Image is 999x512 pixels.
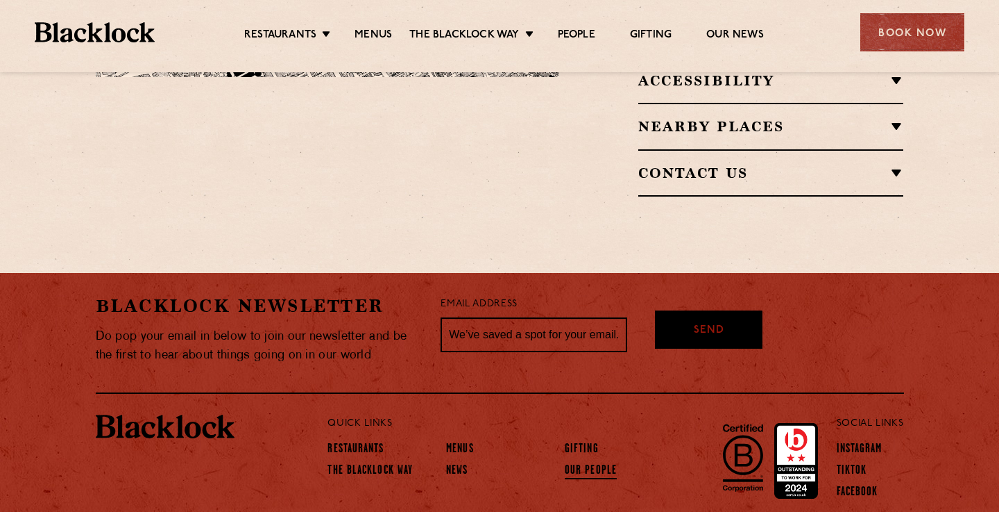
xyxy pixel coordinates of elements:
a: Our News [706,28,764,44]
a: Menus [355,28,392,44]
p: Do pop your email in below to join our newsletter and be the first to hear about things going on ... [96,327,420,365]
a: Menus [446,443,474,458]
a: The Blacklock Way [409,28,519,44]
a: News [446,464,468,479]
img: B-Corp-Logo-Black-RGB.svg [715,416,771,499]
h2: Nearby Places [638,118,904,135]
img: Accred_2023_2star.png [774,423,818,499]
div: Book Now [860,13,964,51]
span: Send [694,323,724,339]
a: Instagram [837,443,882,458]
a: Gifting [630,28,672,44]
a: Restaurants [244,28,316,44]
a: Our People [565,464,617,479]
h2: Contact Us [638,165,904,181]
img: BL_Textured_Logo-footer-cropped.svg [96,415,234,438]
p: Quick Links [327,415,790,433]
img: svg%3E [409,67,604,197]
a: Facebook [837,486,878,501]
img: BL_Textured_Logo-footer-cropped.svg [35,22,155,42]
a: TikTok [837,464,867,479]
a: Restaurants [327,443,384,458]
h2: Accessibility [638,72,904,89]
a: The Blacklock Way [327,464,413,479]
input: We’ve saved a spot for your email... [441,317,627,352]
p: Social Links [837,415,904,433]
a: People [558,28,595,44]
a: Gifting [565,443,599,458]
h2: Blacklock Newsletter [96,294,420,318]
label: Email Address [441,297,517,313]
